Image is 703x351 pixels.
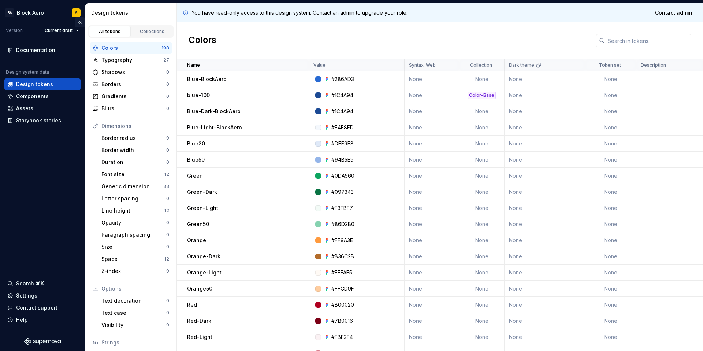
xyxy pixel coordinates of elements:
[331,317,353,325] div: #7B0016
[189,34,216,47] h2: Colors
[405,103,459,119] td: None
[16,117,61,124] div: Storybook stories
[101,255,164,263] div: Space
[505,136,585,152] td: None
[331,188,354,196] div: #097343
[16,316,28,324] div: Help
[75,10,78,16] div: S
[459,313,505,329] td: None
[166,135,169,141] div: 0
[585,329,636,345] td: None
[405,329,459,345] td: None
[4,115,81,126] a: Storybook stories
[161,45,169,51] div: 198
[98,169,172,180] a: Font size12
[468,92,496,99] div: Color-Base
[16,93,49,100] div: Components
[187,172,203,180] p: Green
[166,310,169,316] div: 0
[187,204,218,212] p: Green-Light
[101,267,166,275] div: Z-index
[331,269,352,276] div: #FFFAF5
[585,103,636,119] td: None
[459,184,505,200] td: None
[650,6,697,19] a: Contact admin
[75,17,85,27] button: Collapse sidebar
[4,78,81,90] a: Design tokens
[98,132,172,144] a: Border radius0
[166,93,169,99] div: 0
[313,62,326,68] p: Value
[6,69,49,75] div: Design system data
[101,171,164,178] div: Font size
[331,75,354,83] div: #286AD3
[98,181,172,192] a: Generic dimension33
[331,140,354,147] div: #DFE9F8
[585,184,636,200] td: None
[459,103,505,119] td: None
[98,144,172,156] a: Border width0
[505,168,585,184] td: None
[187,301,197,308] p: Red
[505,216,585,232] td: None
[505,119,585,136] td: None
[585,265,636,281] td: None
[98,265,172,277] a: Z-index0
[187,253,220,260] p: Orange-Dark
[166,159,169,165] div: 0
[459,152,505,168] td: None
[101,56,163,64] div: Typography
[505,248,585,265] td: None
[405,281,459,297] td: None
[101,195,166,202] div: Letter spacing
[166,196,169,202] div: 0
[101,219,166,226] div: Opacity
[585,248,636,265] td: None
[101,321,166,329] div: Visibility
[5,8,14,17] div: BA
[505,71,585,87] td: None
[505,152,585,168] td: None
[585,200,636,216] td: None
[405,184,459,200] td: None
[505,265,585,281] td: None
[331,156,354,163] div: #94B5E9
[331,237,353,244] div: #FF9A3E
[164,208,169,214] div: 12
[90,78,172,90] a: Borders0
[187,285,212,292] p: Orange50
[101,134,166,142] div: Border radius
[98,307,172,319] a: Text case0
[585,119,636,136] td: None
[599,62,621,68] p: Token set
[101,309,166,317] div: Text case
[98,193,172,204] a: Letter spacing0
[92,29,128,34] div: All tokens
[405,297,459,313] td: None
[505,103,585,119] td: None
[16,81,53,88] div: Design tokens
[166,106,169,111] div: 0
[331,172,354,180] div: #0DA560
[585,281,636,297] td: None
[459,168,505,184] td: None
[4,314,81,326] button: Help
[6,27,23,33] div: Version
[585,216,636,232] td: None
[166,147,169,153] div: 0
[101,231,166,239] div: Paragraph spacing
[166,298,169,304] div: 0
[4,103,81,114] a: Assets
[166,244,169,250] div: 0
[166,322,169,328] div: 0
[191,9,408,16] p: You have read-only access to this design system. Contact an admin to upgrade your role.
[331,253,354,260] div: #B36C2B
[331,221,354,228] div: #86D2B0
[98,229,172,241] a: Paragraph spacing0
[505,200,585,216] td: None
[459,281,505,297] td: None
[166,220,169,226] div: 0
[90,54,172,66] a: Typography27
[166,69,169,75] div: 0
[405,168,459,184] td: None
